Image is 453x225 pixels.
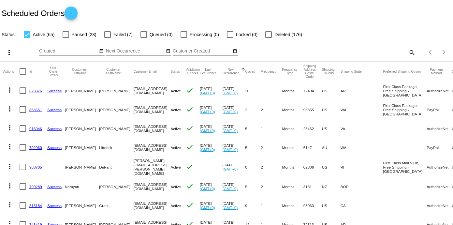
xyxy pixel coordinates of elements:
mat-icon: date_range [99,49,104,54]
mat-cell: [EMAIL_ADDRESS][DOMAIN_NAME] [134,177,171,196]
input: Next Occurrence [106,49,165,54]
mat-cell: 23462 [303,119,322,138]
mat-cell: Months [282,196,303,215]
mat-icon: more_vert [6,105,14,113]
mat-icon: check [186,86,194,94]
mat-icon: more_vert [6,201,14,209]
mat-cell: AR [341,81,383,100]
button: Change sorting for NextOccurrenceUtc [223,68,240,75]
mat-cell: 9 [245,196,261,215]
mat-icon: search [408,47,416,57]
mat-cell: Months [282,100,303,119]
button: Next page [437,46,450,59]
mat-cell: AU [322,138,341,157]
mat-cell: VA [341,119,383,138]
mat-cell: Months [282,157,303,177]
a: (GMT+0) [223,147,238,152]
mat-icon: check [186,201,194,209]
span: Queued (0) [150,31,173,38]
button: Change sorting for ShippingState [341,69,362,73]
mat-cell: Months [282,177,303,196]
mat-cell: 1 [261,81,282,100]
a: (GMT+0) [200,128,215,133]
a: 863651 [29,108,42,112]
a: 792060 [29,145,42,150]
a: Success [47,203,62,208]
mat-header-cell: Actions [3,62,20,81]
button: Change sorting for LastOccurrenceUtc [200,68,217,75]
mat-icon: date_range [166,49,170,54]
button: Change sorting for PreferredShippingOption [383,69,421,73]
mat-cell: PayPal [427,138,452,157]
a: Success [47,127,62,131]
a: 813184 [29,203,42,208]
button: Change sorting for CustomerEmail [134,69,157,73]
mat-cell: US [322,157,341,177]
button: Change sorting for Cycles [245,69,255,73]
a: Success [47,89,62,93]
span: Active [170,185,181,189]
button: Change sorting for ShippingPostcode [303,64,316,79]
mat-icon: more_vert [6,86,14,94]
span: Active [170,89,181,93]
mat-cell: [PERSON_NAME] [65,138,99,157]
mat-cell: WA [341,138,383,157]
a: 799289 [29,185,42,189]
span: Paused (23) [72,31,96,38]
button: Change sorting for CustomerFirstName [65,68,93,75]
mat-cell: [PERSON_NAME] [99,81,133,100]
mat-cell: [DATE] [223,81,245,100]
mat-cell: [PERSON_NAME] [65,119,99,138]
span: Active [170,165,181,169]
mat-cell: NZ [322,177,341,196]
span: Failed (7) [113,31,133,38]
mat-cell: 2 [261,157,282,177]
mat-cell: 2 [261,177,282,196]
mat-icon: check [186,182,194,190]
mat-cell: [DATE] [223,138,245,157]
input: Customer Created [173,49,231,54]
h2: Scheduled Orders [2,7,78,20]
mat-icon: date_range [233,49,237,54]
mat-cell: 1 [261,196,282,215]
mat-cell: RI [341,157,383,177]
mat-icon: more_vert [6,162,14,170]
a: 916046 [29,127,42,131]
mat-cell: [PERSON_NAME] [99,100,133,119]
mat-cell: 2 [261,100,282,119]
mat-icon: check [186,143,194,151]
button: Change sorting for Id [29,69,32,73]
a: Success [47,185,62,189]
mat-cell: [PERSON_NAME] [65,196,99,215]
mat-cell: [EMAIL_ADDRESS][DOMAIN_NAME] [134,138,171,157]
mat-cell: Months [282,119,303,138]
mat-header-cell: Validation Checks [186,62,200,81]
mat-cell: 0 [245,157,261,177]
button: Previous page [424,46,437,59]
mat-icon: check [186,124,194,132]
mat-icon: more_vert [6,143,14,151]
button: Change sorting for ShippingCountry [322,68,335,75]
mat-cell: 98855 [303,100,322,119]
mat-cell: 5 [245,119,261,138]
button: Change sorting for LastProcessingCycleId [47,66,59,77]
a: (GMT+0) [200,187,215,191]
button: Change sorting for FrequencyType [282,68,298,75]
mat-cell: [PERSON_NAME] [65,81,99,100]
a: (GMT+0) [223,205,238,210]
a: (GMT+0) [200,147,215,152]
mat-cell: PayPal [427,100,452,119]
mat-cell: US [322,81,341,100]
mat-cell: WA [341,100,383,119]
mat-cell: AuthorizeNet [427,196,452,215]
mat-cell: [PERSON_NAME] [99,177,133,196]
mat-cell: 5 [245,177,261,196]
a: (GMT+0) [223,187,238,191]
mat-cell: BOP [341,177,383,196]
mat-cell: [DATE] [200,81,223,100]
mat-cell: Grant [99,196,133,215]
mat-cell: [EMAIL_ADDRESS][DOMAIN_NAME] [134,81,171,100]
mat-cell: 5 [245,138,261,157]
mat-cell: 2 [245,100,261,119]
mat-cell: [DATE] [223,100,245,119]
